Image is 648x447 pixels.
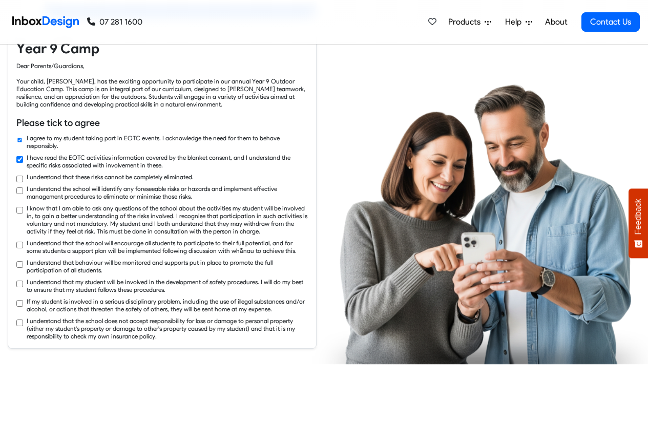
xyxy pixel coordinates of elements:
label: I understand that my student will be involved in the development of safety procedures. I will do ... [27,278,308,293]
label: I know that I am able to ask any questions of the school about the activities my student will be ... [27,204,308,235]
h4: Year 9 Camp [16,39,308,58]
a: 07 281 1600 [87,16,142,28]
span: Help [505,16,526,28]
span: Products [448,16,485,28]
a: Help [501,12,536,32]
label: I understand that the school will encourage all students to participate to their full potential, ... [27,239,308,254]
a: About [542,12,570,32]
a: Contact Us [581,12,640,32]
label: If my student is involved in a serious disciplinary problem, including the use of illegal substan... [27,297,308,313]
div: Dear Parents/Guardians, Your child, [PERSON_NAME], has the exciting opportunity to participate in... [16,62,308,108]
a: Products [444,12,495,32]
button: Feedback - Show survey [629,188,648,258]
label: I understand that behaviour will be monitored and supports put in place to promote the full parti... [27,259,308,274]
h6: Please tick to agree [16,116,308,130]
label: I understand that these risks cannot be completely eliminated. [27,173,194,181]
label: I understand the school will identify any foreseeable risks or hazards and implement effective ma... [27,185,308,200]
label: I have read the EOTC activities information covered by the blanket consent, and I understand the ... [27,154,308,169]
label: I agree to my student taking part in EOTC events. I acknowledge the need for them to behave respo... [27,134,308,150]
label: I understand that the school does not accept responsibility for loss or damage to personal proper... [27,317,308,340]
span: Feedback [634,199,643,235]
